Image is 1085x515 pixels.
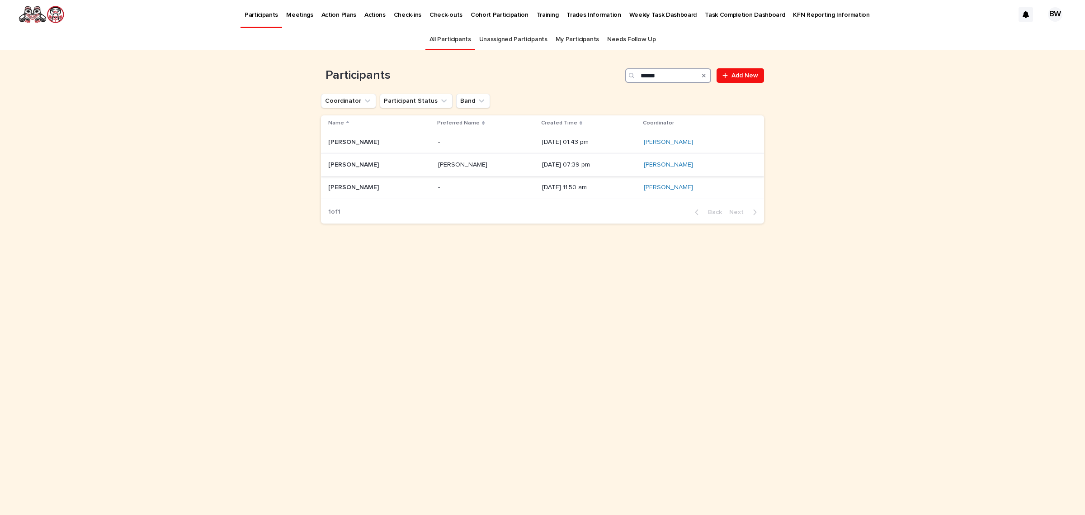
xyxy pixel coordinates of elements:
[729,209,749,215] span: Next
[380,94,453,108] button: Participant Status
[703,209,722,215] span: Back
[625,68,711,83] input: Search
[542,161,637,169] p: [DATE] 07:39 pm
[438,137,442,146] p: -
[542,184,637,191] p: [DATE] 11:50 am
[479,29,547,50] a: Unassigned Participants
[717,68,764,83] a: Add New
[321,176,764,199] tr: [PERSON_NAME][PERSON_NAME] -- [DATE] 11:50 am[PERSON_NAME]
[328,182,381,191] p: [PERSON_NAME]
[607,29,656,50] a: Needs Follow Up
[644,184,693,191] a: [PERSON_NAME]
[321,131,764,154] tr: [PERSON_NAME][PERSON_NAME] -- [DATE] 01:43 pm[PERSON_NAME]
[644,138,693,146] a: [PERSON_NAME]
[688,208,726,216] button: Back
[321,154,764,176] tr: [PERSON_NAME][PERSON_NAME] [PERSON_NAME][PERSON_NAME] [DATE] 07:39 pm[PERSON_NAME]
[328,137,381,146] p: [PERSON_NAME]
[438,159,489,169] p: [PERSON_NAME]
[328,118,344,128] p: Name
[1048,7,1062,22] div: BW
[541,118,577,128] p: Created Time
[437,118,480,128] p: Preferred Name
[321,68,622,83] h1: Participants
[321,94,376,108] button: Coordinator
[321,201,348,223] p: 1 of 1
[726,208,764,216] button: Next
[644,161,693,169] a: [PERSON_NAME]
[542,138,637,146] p: [DATE] 01:43 pm
[643,118,674,128] p: Coordinator
[18,5,65,24] img: rNyI97lYS1uoOg9yXW8k
[556,29,599,50] a: My Participants
[731,72,758,79] span: Add New
[438,182,442,191] p: -
[456,94,490,108] button: Band
[328,159,381,169] p: [PERSON_NAME]
[429,29,471,50] a: All Participants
